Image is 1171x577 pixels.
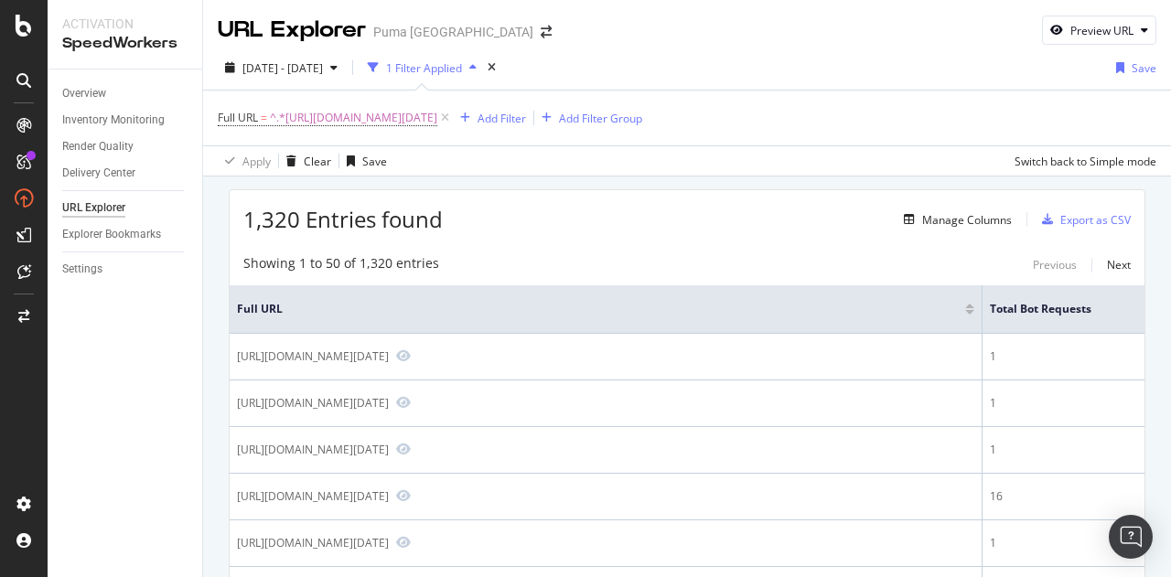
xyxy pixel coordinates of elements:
[243,204,443,234] span: 1,320 Entries found
[62,84,106,103] div: Overview
[396,396,411,409] a: Preview https://us.puma.com/us/en/pd/puma-x-alex-toussaint-deviate-nitro-3-womens-running-shoes/3...
[218,53,345,82] button: [DATE] - [DATE]
[62,164,135,183] div: Delivery Center
[1033,257,1077,272] div: Previous
[396,349,411,362] a: Preview https://us.puma.com/us/en/pd/puma-x-alex-toussaint-deviate-nitro-3-womens-running-shoes/3...
[62,198,189,218] a: URL Explorer
[218,110,258,125] span: Full URL
[62,225,161,244] div: Explorer Bookmarks
[237,535,389,550] div: [URL][DOMAIN_NAME][DATE]
[541,26,552,38] div: arrow-right-arrow-left
[237,301,938,317] span: Full URL
[1109,515,1153,559] div: Open Intercom Messenger
[218,15,366,46] div: URL Explorer
[237,395,389,411] div: [URL][DOMAIN_NAME][DATE]
[62,33,188,54] div: SpeedWorkers
[897,208,1012,230] button: Manage Columns
[62,111,165,130] div: Inventory Monitoring
[1042,16,1156,45] button: Preview URL
[396,443,411,455] a: Preview https://us.puma.com/us/en/pd/puma-x-alex-toussaint-deviate-nitro-3-womens-running-shoes/3...
[1109,53,1156,82] button: Save
[237,348,389,364] div: [URL][DOMAIN_NAME][DATE]
[1035,205,1131,234] button: Export as CSV
[237,488,389,504] div: [URL][DOMAIN_NAME][DATE]
[237,442,389,457] div: [URL][DOMAIN_NAME][DATE]
[1033,254,1077,276] button: Previous
[484,59,500,77] div: times
[362,154,387,169] div: Save
[1070,23,1133,38] div: Preview URL
[243,254,439,276] div: Showing 1 to 50 of 1,320 entries
[1060,212,1131,228] div: Export as CSV
[62,137,134,156] div: Render Quality
[1107,257,1131,272] div: Next
[922,212,1012,228] div: Manage Columns
[270,105,437,131] span: ^.*[URL][DOMAIN_NAME][DATE]
[1007,146,1156,176] button: Switch back to Simple mode
[1107,254,1131,276] button: Next
[1015,154,1156,169] div: Switch back to Simple mode
[534,107,642,129] button: Add Filter Group
[396,536,411,549] a: Preview https://us.puma.com/us/en/pd/puma-x-alex-toussaint-deviate-nitro-3-womens-running-shoes/3...
[1132,60,1156,76] div: Save
[218,146,271,176] button: Apply
[62,198,125,218] div: URL Explorer
[360,53,484,82] button: 1 Filter Applied
[62,137,189,156] a: Render Quality
[62,84,189,103] a: Overview
[339,146,387,176] button: Save
[62,260,102,279] div: Settings
[62,111,189,130] a: Inventory Monitoring
[304,154,331,169] div: Clear
[559,111,642,126] div: Add Filter Group
[478,111,526,126] div: Add Filter
[242,60,323,76] span: [DATE] - [DATE]
[62,164,189,183] a: Delivery Center
[242,154,271,169] div: Apply
[62,15,188,33] div: Activation
[279,146,331,176] button: Clear
[62,225,189,244] a: Explorer Bookmarks
[62,260,189,279] a: Settings
[261,110,267,125] span: =
[373,23,533,41] div: Puma [GEOGRAPHIC_DATA]
[396,489,411,502] a: Preview https://us.puma.com/us/en/pd/puma-x-alex-toussaint-deviate-nitro-3-womens-running-shoes/3...
[453,107,526,129] button: Add Filter
[386,60,462,76] div: 1 Filter Applied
